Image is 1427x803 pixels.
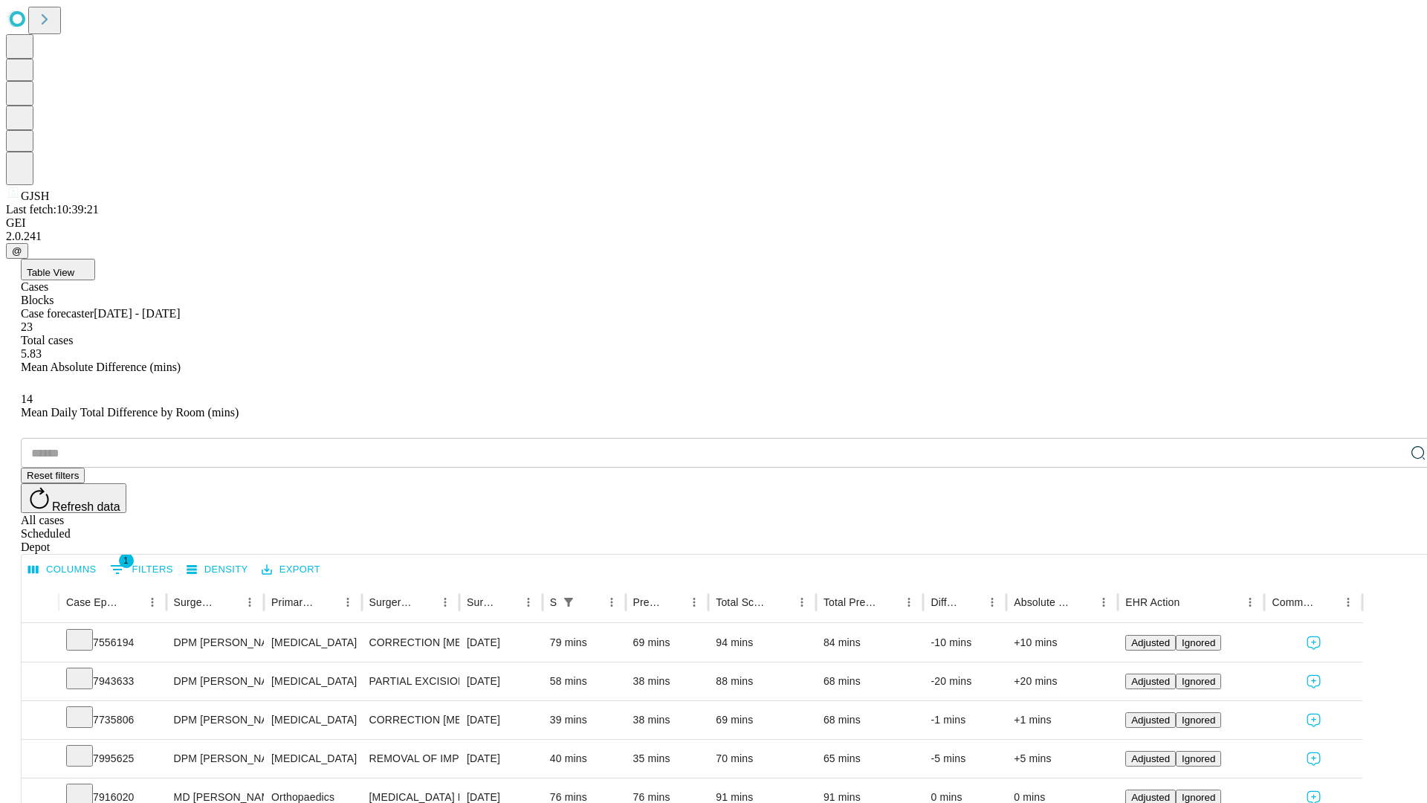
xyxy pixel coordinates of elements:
[633,740,702,778] div: 35 mins
[106,558,177,581] button: Show filters
[21,361,181,373] span: Mean Absolute Difference (mins)
[21,259,95,280] button: Table View
[6,203,99,216] span: Last fetch: 10:39:21
[6,230,1421,243] div: 2.0.241
[29,631,51,657] button: Expand
[1125,596,1180,608] div: EHR Action
[21,320,33,333] span: 23
[119,553,134,568] span: 1
[12,245,22,257] span: @
[1014,624,1110,662] div: +10 mins
[369,596,412,608] div: Surgery Name
[142,592,163,613] button: Menu
[1093,592,1114,613] button: Menu
[823,624,916,662] div: 84 mins
[6,216,1421,230] div: GEI
[931,701,999,739] div: -1 mins
[271,596,314,608] div: Primary Service
[1131,637,1170,648] span: Adjusted
[369,662,452,700] div: PARTIAL EXCISION PHALANX OF TOE
[271,624,354,662] div: [MEDICAL_DATA]
[633,596,662,608] div: Predicted In Room Duration
[27,267,74,278] span: Table View
[1182,637,1215,648] span: Ignored
[1131,676,1170,687] span: Adjusted
[21,406,239,419] span: Mean Daily Total Difference by Room (mins)
[1125,712,1176,728] button: Adjusted
[823,740,916,778] div: 65 mins
[21,468,85,483] button: Reset filters
[1131,753,1170,764] span: Adjusted
[29,669,51,695] button: Expand
[66,662,159,700] div: 7943633
[6,243,28,259] button: @
[21,483,126,513] button: Refresh data
[550,662,618,700] div: 58 mins
[66,701,159,739] div: 7735806
[633,662,702,700] div: 38 mins
[601,592,622,613] button: Menu
[1014,662,1110,700] div: +20 mins
[1125,635,1176,651] button: Adjusted
[1131,715,1170,726] span: Adjusted
[121,592,142,613] button: Sort
[1176,635,1221,651] button: Ignored
[580,592,601,613] button: Sort
[899,592,919,613] button: Menu
[66,624,159,662] div: 7556194
[239,592,260,613] button: Menu
[467,662,535,700] div: [DATE]
[518,592,539,613] button: Menu
[1176,751,1221,767] button: Ignored
[467,740,535,778] div: [DATE]
[931,596,960,608] div: Difference
[684,592,705,613] button: Menu
[558,592,579,613] button: Show filters
[1014,596,1071,608] div: Absolute Difference
[878,592,899,613] button: Sort
[633,701,702,739] div: 38 mins
[823,662,916,700] div: 68 mins
[337,592,358,613] button: Menu
[1338,592,1359,613] button: Menu
[21,307,94,320] span: Case forecaster
[716,701,809,739] div: 69 mins
[550,624,618,662] div: 79 mins
[21,190,49,202] span: GJSH
[369,624,452,662] div: CORRECTION [MEDICAL_DATA], DOUBLE [MEDICAL_DATA]
[414,592,435,613] button: Sort
[558,592,579,613] div: 1 active filter
[1176,674,1221,689] button: Ignored
[271,662,354,700] div: [MEDICAL_DATA]
[174,701,256,739] div: DPM [PERSON_NAME] [PERSON_NAME]
[94,307,180,320] span: [DATE] - [DATE]
[550,701,618,739] div: 39 mins
[1182,753,1215,764] span: Ignored
[369,740,452,778] div: REMOVAL OF IMPLANT DEEP
[1072,592,1093,613] button: Sort
[663,592,684,613] button: Sort
[1181,592,1202,613] button: Sort
[25,558,100,581] button: Select columns
[716,624,809,662] div: 94 mins
[550,740,618,778] div: 40 mins
[931,740,999,778] div: -5 mins
[271,740,354,778] div: [MEDICAL_DATA]
[1317,592,1338,613] button: Sort
[21,347,42,360] span: 5.83
[467,596,496,608] div: Surgery Date
[823,596,877,608] div: Total Predicted Duration
[716,662,809,700] div: 88 mins
[550,596,557,608] div: Scheduled In Room Duration
[1176,712,1221,728] button: Ignored
[1240,592,1261,613] button: Menu
[219,592,239,613] button: Sort
[174,740,256,778] div: DPM [PERSON_NAME] [PERSON_NAME]
[1125,751,1176,767] button: Adjusted
[1014,740,1110,778] div: +5 mins
[1131,792,1170,803] span: Adjusted
[21,334,73,346] span: Total cases
[1182,792,1215,803] span: Ignored
[21,393,33,405] span: 14
[467,701,535,739] div: [DATE]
